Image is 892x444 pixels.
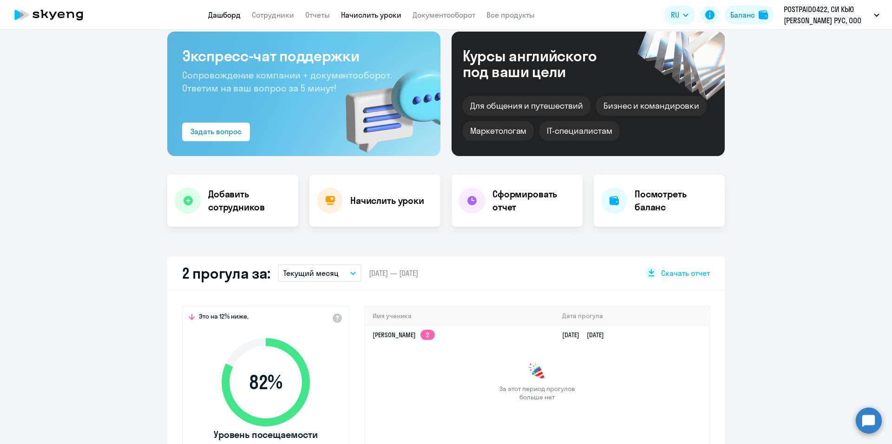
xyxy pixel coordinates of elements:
[365,307,555,326] th: Имя ученика
[208,188,291,214] h4: Добавить сотрудников
[208,10,241,20] a: Дашборд
[635,188,717,214] h4: Посмотреть баланс
[498,385,576,401] span: За этот период прогулов больше нет
[182,123,250,141] button: Задать вопрос
[779,4,884,26] button: POSTPAID0422, СИ КЬЮ [PERSON_NAME] РУС, ООО
[730,9,755,20] div: Баланс
[725,6,774,24] button: Балансbalance
[373,331,435,339] a: [PERSON_NAME]2
[199,312,249,323] span: Это на 12% ниже,
[278,264,361,282] button: Текущий месяц
[190,126,242,137] div: Задать вопрос
[413,10,475,20] a: Документооборот
[332,52,440,156] img: bg-img
[283,268,339,279] p: Текущий месяц
[562,331,611,339] a: [DATE][DATE]
[182,264,270,282] h2: 2 прогула за:
[596,96,707,116] div: Бизнес и командировки
[555,307,709,326] th: Дата прогула
[784,4,870,26] p: POSTPAID0422, СИ КЬЮ [PERSON_NAME] РУС, ООО
[661,268,710,278] span: Скачать отчет
[212,371,319,393] span: 82 %
[420,330,435,340] app-skyeng-badge: 2
[305,10,330,20] a: Отчеты
[492,188,575,214] h4: Сформировать отчет
[182,69,392,94] span: Сопровождение компании + документооборот. Ответим на ваш вопрос за 5 минут!
[350,194,424,207] h4: Начислить уроки
[539,121,619,141] div: IT-специалистам
[463,48,622,79] div: Курсы английского под ваши цели
[486,10,535,20] a: Все продукты
[182,46,426,65] h3: Экспресс-чат поддержки
[759,10,768,20] img: balance
[369,268,418,278] span: [DATE] — [DATE]
[252,10,294,20] a: Сотрудники
[528,362,546,381] img: congrats
[463,96,590,116] div: Для общения и путешествий
[463,121,534,141] div: Маркетологам
[341,10,401,20] a: Начислить уроки
[664,6,695,24] button: RU
[671,9,679,20] span: RU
